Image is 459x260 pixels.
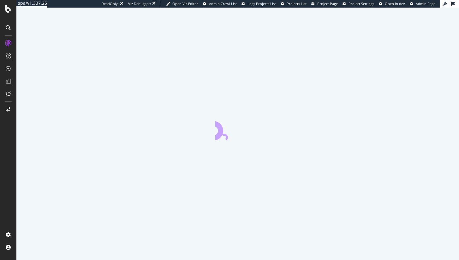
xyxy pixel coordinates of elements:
[317,1,338,6] span: Project Page
[209,1,237,6] span: Admin Crawl List
[410,1,435,6] a: Admin Page
[241,1,276,6] a: Logs Projects List
[416,1,435,6] span: Admin Page
[128,1,151,6] div: Viz Debugger:
[281,1,307,6] a: Projects List
[215,118,260,140] div: animation
[343,1,374,6] a: Project Settings
[287,1,307,6] span: Projects List
[102,1,119,6] div: ReadOnly:
[349,1,374,6] span: Project Settings
[172,1,198,6] span: Open Viz Editor
[166,1,198,6] a: Open Viz Editor
[385,1,405,6] span: Open in dev
[247,1,276,6] span: Logs Projects List
[311,1,338,6] a: Project Page
[379,1,405,6] a: Open in dev
[203,1,237,6] a: Admin Crawl List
